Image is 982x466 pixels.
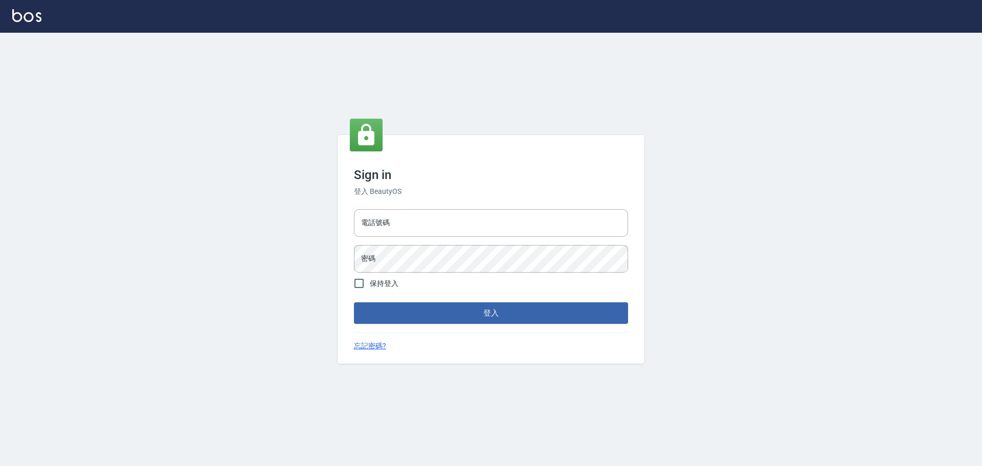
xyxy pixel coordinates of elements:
img: Logo [12,9,41,22]
button: 登入 [354,302,628,324]
h3: Sign in [354,168,628,182]
span: 保持登入 [370,278,398,289]
a: 忘記密碼? [354,341,386,351]
h6: 登入 BeautyOS [354,186,628,197]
